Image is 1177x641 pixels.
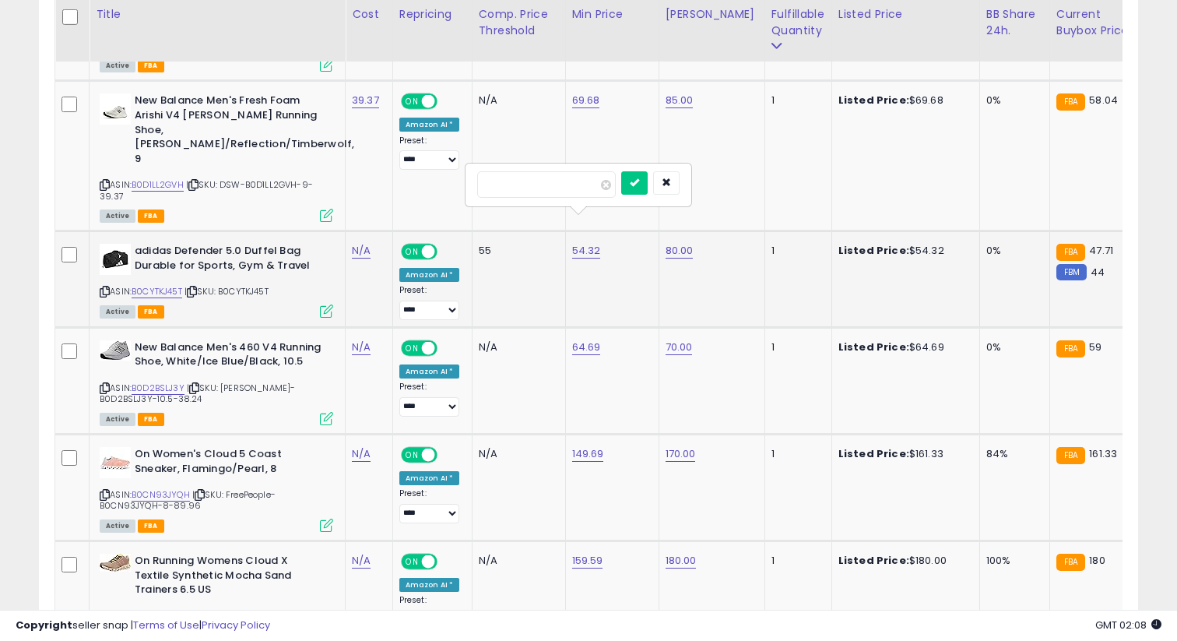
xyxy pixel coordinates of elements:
img: 310ZCaQWiVL._SL40_.jpg [100,93,131,125]
div: Amazon AI * [399,471,460,485]
span: ON [402,449,422,462]
div: ASIN: [100,93,333,220]
span: 59 [1089,340,1101,354]
div: $161.33 [838,447,968,461]
span: OFF [435,95,460,108]
img: 41fO0U7RnWL._SL40_.jpg [100,340,131,361]
b: New Balance Men's 460 V4 Running Shoe, White/Ice Blue/Black, 10.5 [135,340,324,373]
small: FBA [1056,93,1085,111]
span: 58.04 [1089,93,1118,107]
span: All listings currently available for purchase on Amazon [100,305,135,319]
a: Terms of Use [133,618,199,632]
div: Current Buybox Price [1056,6,1137,39]
span: FBA [138,305,164,319]
span: FBA [138,59,164,72]
a: 39.37 [352,93,379,108]
b: Listed Price: [838,93,909,107]
a: 85.00 [666,93,694,108]
small: FBA [1056,340,1085,357]
div: seller snap | | [16,618,270,633]
b: adidas Defender 5.0 Duffel Bag Durable for Sports, Gym & Travel [135,244,324,276]
div: 0% [986,340,1038,354]
b: Listed Price: [838,340,909,354]
div: $64.69 [838,340,968,354]
span: ON [402,555,422,569]
a: B0CN93JYQH [132,488,190,502]
img: 318JQBG5mHL._SL40_.jpg [100,447,131,478]
a: N/A [352,553,371,569]
span: OFF [435,341,460,354]
small: FBA [1056,447,1085,464]
div: $54.32 [838,244,968,258]
div: Amazon AI * [399,118,460,132]
div: 1 [771,447,820,461]
span: OFF [435,245,460,259]
div: Fulfillable Quantity [771,6,825,39]
div: Title [96,6,339,23]
div: Preset: [399,136,460,171]
a: N/A [352,446,371,462]
img: 31m28Q6-5HL._SL40_.jpg [100,244,131,275]
a: 170.00 [666,446,696,462]
b: Listed Price: [838,553,909,568]
a: 149.69 [572,446,604,462]
span: FBA [138,413,164,426]
div: 55 [479,244,553,258]
div: 1 [771,340,820,354]
div: N/A [479,340,553,354]
span: ON [402,95,422,108]
span: 2025-09-14 02:08 GMT [1095,618,1161,632]
a: 159.59 [572,553,603,569]
div: Min Price [572,6,652,23]
a: 180.00 [666,553,697,569]
span: OFF [435,449,460,462]
strong: Copyright [16,618,72,632]
div: ASIN: [100,244,333,316]
div: 1 [771,244,820,258]
span: 180 [1089,553,1105,568]
small: FBA [1056,244,1085,261]
div: N/A [479,447,553,461]
span: ON [402,341,422,354]
b: On Women's Cloud 5 Coast Sneaker, Flamingo/Pearl, 8 [135,447,324,480]
div: 1 [771,554,820,568]
div: Preset: [399,382,460,417]
a: 69.68 [572,93,600,108]
b: Listed Price: [838,243,909,258]
div: $180.00 [838,554,968,568]
span: FBA [138,210,164,223]
img: 41WeEJsq5XL._SL40_.jpg [100,554,131,572]
span: 47.71 [1089,243,1113,258]
div: Preset: [399,285,460,320]
span: OFF [435,555,460,569]
div: $69.68 [838,93,968,107]
div: Cost [352,6,386,23]
span: | SKU: FreePeople-B0CN93JYQH-8-89.96 [100,488,276,512]
div: N/A [479,554,553,568]
a: B0CYTKJ45T [132,285,182,298]
div: Repricing [399,6,466,23]
div: ASIN: [100,447,333,530]
span: All listings currently available for purchase on Amazon [100,519,135,533]
a: B0D2BSLJ3Y [132,382,184,395]
small: FBA [1056,554,1085,571]
div: 1 [771,93,820,107]
a: 80.00 [666,243,694,259]
div: Comp. Price Threshold [479,6,559,39]
div: Preset: [399,488,460,523]
div: N/A [479,93,553,107]
a: B0D1LL2GVH [132,178,184,192]
span: | SKU: [PERSON_NAME]-B0D2BSLJ3Y-10.5-38.24 [100,382,295,405]
span: | SKU: B0CYTKJ45T [184,285,269,298]
div: 100% [986,554,1038,568]
div: 84% [986,447,1038,461]
div: Amazon AI * [399,268,460,282]
div: Amazon AI * [399,365,460,379]
small: FBM [1056,264,1087,280]
span: 161.33 [1089,446,1117,461]
span: All listings currently available for purchase on Amazon [100,413,135,426]
a: N/A [352,340,371,355]
a: N/A [352,243,371,259]
div: ASIN: [100,340,333,424]
a: 54.32 [572,243,601,259]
